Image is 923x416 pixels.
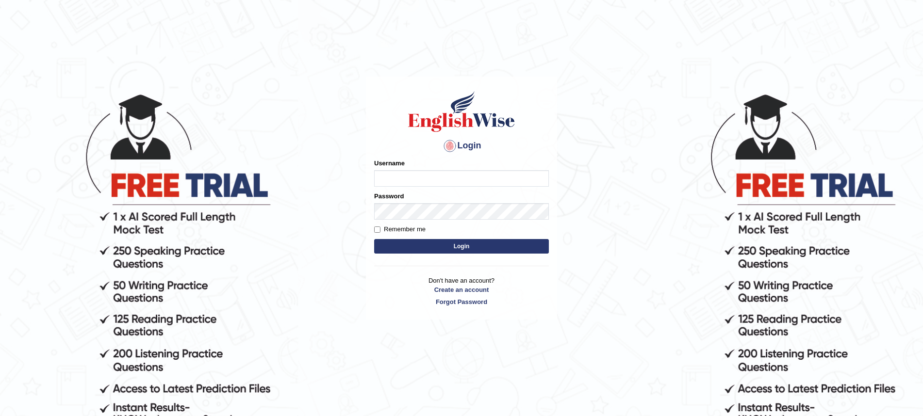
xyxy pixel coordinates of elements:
input: Remember me [374,226,380,233]
p: Don't have an account? [374,276,549,306]
label: Password [374,192,404,201]
label: Username [374,159,405,168]
img: Logo of English Wise sign in for intelligent practice with AI [406,90,517,133]
label: Remember me [374,224,426,234]
a: Create an account [374,285,549,294]
button: Login [374,239,549,254]
h4: Login [374,138,549,154]
a: Forgot Password [374,297,549,306]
